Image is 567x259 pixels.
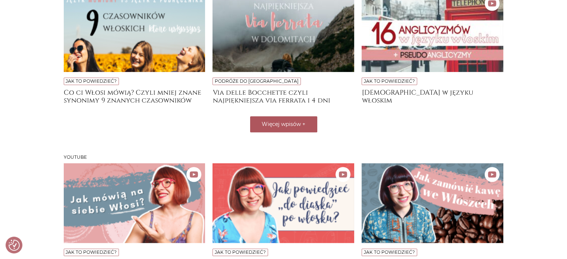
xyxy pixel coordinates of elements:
[66,78,117,84] a: Jak to powiedzieć?
[64,155,504,160] h3: Youtube
[364,78,415,84] a: Jak to powiedzieć?
[250,116,317,132] button: Więcej wpisów +
[9,240,20,251] button: Preferencje co do zgód
[64,89,205,104] a: Co ci Włosi mówią? Czyli mniej znane synonimy 9 znanych czasowników
[212,89,354,104] a: Via delle Bocchette czyli najpiękniejsza via ferrata i 4 dni trekkingu w [GEOGRAPHIC_DATA]
[302,121,305,127] span: +
[66,249,117,255] a: Jak to powiedzieć?
[215,249,266,255] a: Jak to powiedzieć?
[362,89,503,104] a: [DEMOGRAPHIC_DATA] w języku włoskim
[262,121,301,127] span: Więcej wpisów
[215,78,299,84] a: Podróże do [GEOGRAPHIC_DATA]
[364,249,415,255] a: Jak to powiedzieć?
[9,240,20,251] img: Revisit consent button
